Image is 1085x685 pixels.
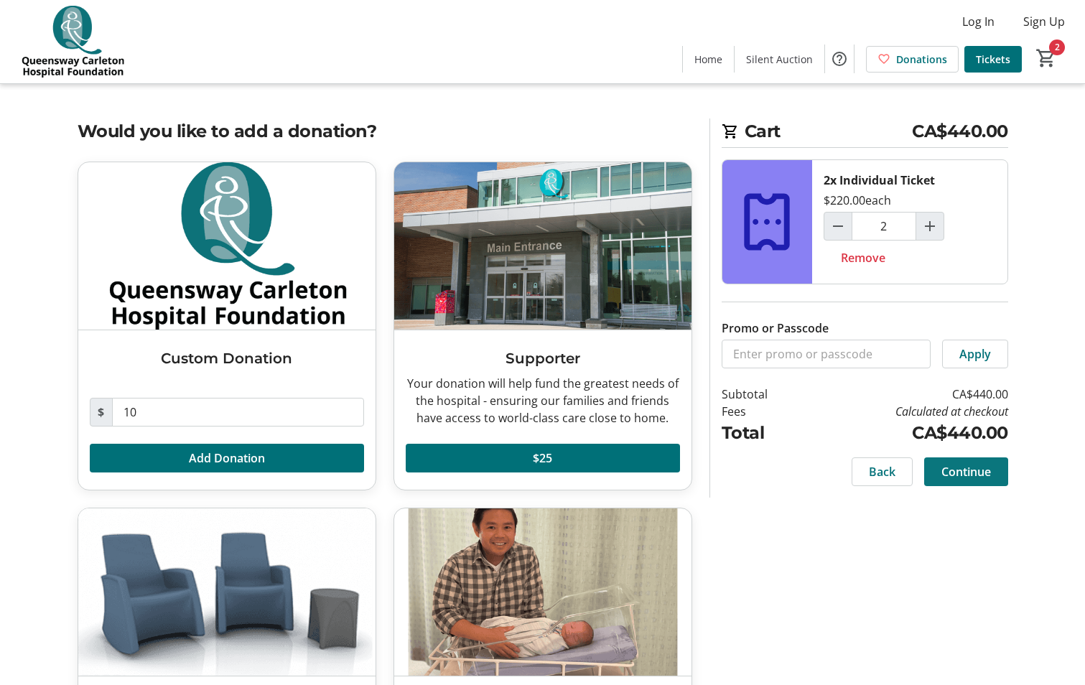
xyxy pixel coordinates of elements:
[722,420,805,446] td: Total
[1012,10,1076,33] button: Sign Up
[722,320,829,337] label: Promo or Passcode
[722,386,805,403] td: Subtotal
[841,249,885,266] span: Remove
[78,162,376,330] img: Custom Donation
[90,348,364,369] h3: Custom Donation
[1023,13,1065,30] span: Sign Up
[78,118,692,144] h2: Would you like to add a donation?
[804,386,1007,403] td: CA$440.00
[941,463,991,480] span: Continue
[942,340,1008,368] button: Apply
[912,118,1008,144] span: CA$440.00
[804,420,1007,446] td: CA$440.00
[924,457,1008,486] button: Continue
[824,213,852,240] button: Decrement by one
[852,212,916,241] input: Individual Ticket Quantity
[866,46,959,73] a: Donations
[804,403,1007,420] td: Calculated at checkout
[959,345,991,363] span: Apply
[90,444,364,472] button: Add Donation
[735,46,824,73] a: Silent Auction
[722,340,931,368] input: Enter promo or passcode
[852,457,913,486] button: Back
[78,508,376,676] img: Champion
[869,463,895,480] span: Back
[896,52,947,67] span: Donations
[825,45,854,73] button: Help
[90,398,113,427] span: $
[694,52,722,67] span: Home
[976,52,1010,67] span: Tickets
[683,46,734,73] a: Home
[962,13,995,30] span: Log In
[394,508,691,676] img: Visionary
[722,403,805,420] td: Fees
[916,213,944,240] button: Increment by one
[824,243,903,272] button: Remove
[406,444,680,472] button: $25
[824,172,935,189] div: 2x Individual Ticket
[112,398,364,427] input: Donation Amount
[394,162,691,330] img: Supporter
[746,52,813,67] span: Silent Auction
[824,192,891,209] div: $220.00 each
[533,449,552,467] span: $25
[406,375,680,427] div: Your donation will help fund the greatest needs of the hospital - ensuring our families and frien...
[9,6,136,78] img: QCH Foundation's Logo
[964,46,1022,73] a: Tickets
[1033,45,1059,71] button: Cart
[406,348,680,369] h3: Supporter
[722,118,1008,148] h2: Cart
[951,10,1006,33] button: Log In
[189,449,265,467] span: Add Donation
